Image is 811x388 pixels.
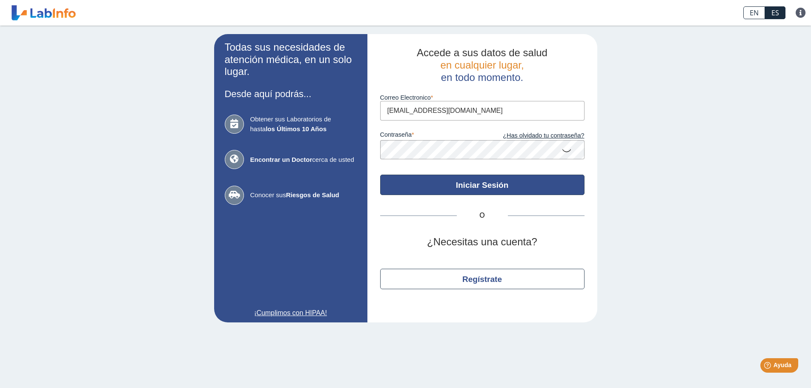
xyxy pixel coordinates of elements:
button: Iniciar Sesión [380,175,585,195]
span: Conocer sus [250,190,357,200]
a: ¡Cumplimos con HIPAA! [225,308,357,318]
h2: ¿Necesitas una cuenta? [380,236,585,248]
label: contraseña [380,131,482,141]
iframe: Help widget launcher [735,355,802,379]
span: cerca de usted [250,155,357,165]
span: Obtener sus Laboratorios de hasta [250,115,357,134]
span: Accede a sus datos de salud [417,47,547,58]
label: Correo Electronico [380,94,585,101]
a: ES [765,6,785,19]
b: Riesgos de Salud [286,191,339,198]
span: en cualquier lugar, [440,59,524,71]
b: los Últimos 10 Años [266,125,327,132]
h3: Desde aquí podrás... [225,89,357,99]
b: Encontrar un Doctor [250,156,312,163]
span: en todo momento. [441,72,523,83]
span: O [457,210,508,221]
button: Regístrate [380,269,585,289]
a: EN [743,6,765,19]
h2: Todas sus necesidades de atención médica, en un solo lugar. [225,41,357,78]
a: ¿Has olvidado tu contraseña? [482,131,585,141]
